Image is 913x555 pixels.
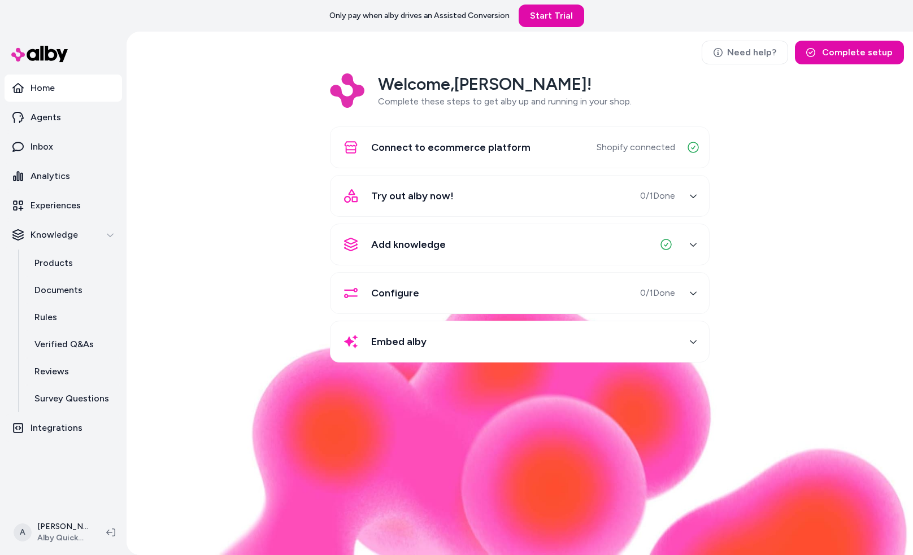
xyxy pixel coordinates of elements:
a: Agents [5,104,122,131]
a: Survey Questions [23,385,122,412]
a: Documents [23,277,122,304]
p: Experiences [31,199,81,212]
span: Add knowledge [371,237,446,252]
button: Configure0/1Done [337,279,702,307]
p: Analytics [31,169,70,183]
p: Knowledge [31,228,78,242]
a: Analytics [5,163,122,190]
p: Rules [34,311,57,324]
p: Home [31,81,55,95]
span: Try out alby now! [371,188,454,204]
p: Documents [34,283,82,297]
span: Connect to ecommerce platform [371,139,531,155]
a: Home [5,75,122,102]
a: Start Trial [519,5,584,27]
button: Add knowledge [337,231,702,258]
span: A [14,523,32,541]
span: Configure [371,285,419,301]
span: Shopify connected [597,141,675,154]
a: Need help? [702,41,788,64]
img: alby Logo [11,46,68,62]
button: Knowledge [5,221,122,248]
p: Survey Questions [34,392,109,405]
button: Embed alby [337,328,702,355]
a: Experiences [5,192,122,219]
p: [PERSON_NAME] [37,521,88,532]
a: Integrations [5,414,122,442]
p: Only pay when alby drives an Assisted Conversion [329,10,510,21]
span: 0 / 1 Done [640,189,675,203]
span: Alby QuickStart Store [37,532,88,544]
a: Rules [23,304,122,331]
p: Agents [31,111,61,124]
span: 0 / 1 Done [640,286,675,300]
img: Logo [330,73,364,108]
a: Products [23,250,122,277]
p: Reviews [34,365,69,378]
a: Reviews [23,358,122,385]
p: Integrations [31,421,82,435]
img: alby Bubble [131,286,908,555]
span: Embed alby [371,334,427,349]
p: Products [34,256,73,270]
h2: Welcome, [PERSON_NAME] ! [378,73,632,95]
a: Inbox [5,133,122,160]
button: Connect to ecommerce platformShopify connected [337,134,702,161]
span: Complete these steps to get alby up and running in your shop. [378,96,632,107]
p: Verified Q&As [34,338,94,351]
p: Inbox [31,140,53,154]
button: Try out alby now!0/1Done [337,182,702,209]
button: Complete setup [795,41,904,64]
button: A[PERSON_NAME]Alby QuickStart Store [7,514,97,550]
a: Verified Q&As [23,331,122,358]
